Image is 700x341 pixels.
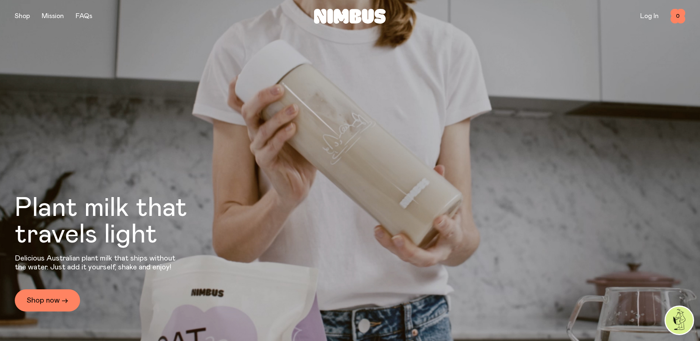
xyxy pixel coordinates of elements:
h1: Plant milk that travels light [15,195,227,248]
p: Delicious Australian plant milk that ships without the water. Just add it yourself, shake and enjoy! [15,254,180,272]
img: agent [666,307,693,334]
a: Mission [42,13,64,20]
a: FAQs [76,13,92,20]
a: Log In [640,13,659,20]
button: 0 [670,9,685,24]
a: Shop now → [15,289,80,311]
